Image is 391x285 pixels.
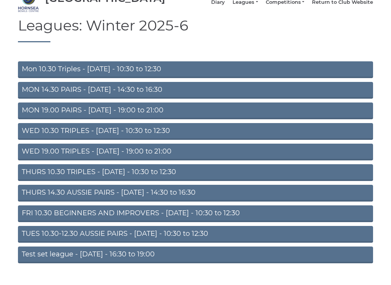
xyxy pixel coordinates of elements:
a: TUES 10.30-12.30 AUSSIE PAIRS - [DATE] - 10:30 to 12:30 [18,226,373,243]
a: MON 14.30 PAIRS - [DATE] - 14:30 to 16:30 [18,82,373,99]
a: Mon 10.30 Triples - [DATE] - 10:30 to 12:30 [18,62,373,78]
a: THURS 14.30 AUSSIE PAIRS - [DATE] - 14:30 to 16:30 [18,185,373,202]
a: WED 19.00 TRIPLES - [DATE] - 19:00 to 21:00 [18,144,373,161]
a: Test set league - [DATE] - 16:30 to 19:00 [18,247,373,264]
a: MON 19.00 PAIRS - [DATE] - 19:00 to 21:00 [18,103,373,120]
a: THURS 10.30 TRIPLES - [DATE] - 10:30 to 12:30 [18,165,373,181]
h1: Leagues: Winter 2025-6 [18,18,373,43]
a: FRI 10.30 BEGINNERS AND IMPROVERS - [DATE] - 10:30 to 12:30 [18,206,373,223]
a: WED 10.30 TRIPLES - [DATE] - 10:30 to 12:30 [18,123,373,140]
